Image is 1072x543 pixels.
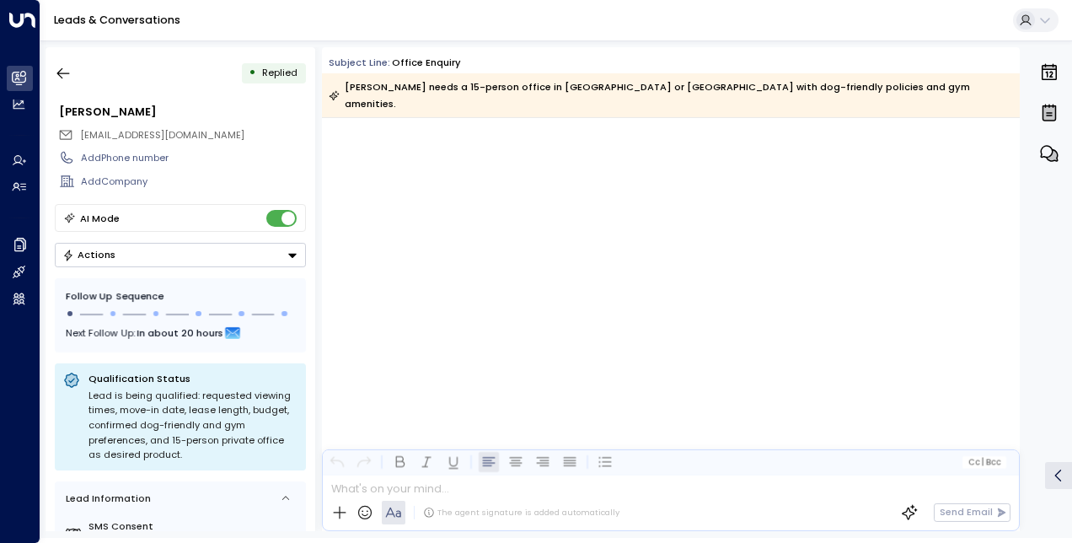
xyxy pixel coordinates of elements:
[329,78,1011,112] div: [PERSON_NAME] needs a 15-person office in [GEOGRAPHIC_DATA] or [GEOGRAPHIC_DATA] with dog-friendl...
[80,128,244,142] span: [EMAIL_ADDRESS][DOMAIN_NAME]
[137,324,223,342] span: In about 20 hours
[423,507,619,519] div: The agent signature is added automatically
[55,243,306,267] button: Actions
[88,372,297,385] p: Qualification Status
[62,249,115,261] div: Actions
[59,104,305,120] div: [PERSON_NAME]
[54,13,180,27] a: Leads & Conversations
[262,66,297,79] span: Replied
[88,389,297,463] div: Lead is being qualified: requested viewing times, move-in date, lease length, budget, confirmed d...
[962,456,1006,469] button: Cc|Bcc
[80,128,244,142] span: alex.clark351@gmail.com
[81,175,305,189] div: AddCompany
[66,324,295,342] div: Next Follow Up:
[249,61,256,85] div: •
[66,289,295,304] div: Follow Up Sequence
[354,452,374,472] button: Redo
[392,56,461,70] div: office enquiry
[80,210,120,227] div: AI Mode
[968,458,1001,467] span: Cc Bcc
[327,452,347,472] button: Undo
[329,56,390,69] span: Subject Line:
[88,519,300,534] label: SMS Consent
[55,243,306,267] div: Button group with a nested menu
[61,492,151,506] div: Lead Information
[81,151,305,165] div: AddPhone number
[982,458,984,467] span: |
